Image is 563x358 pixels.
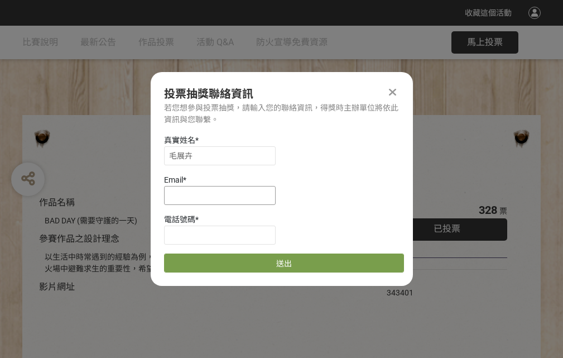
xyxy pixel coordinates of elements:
[256,37,328,47] span: 防火宣導免費資源
[196,37,234,47] span: 活動 Q&A
[164,175,183,184] span: Email
[164,254,404,273] button: 送出
[467,37,503,47] span: 馬上投票
[416,275,472,287] iframe: Facebook Share
[80,26,116,59] a: 最新公告
[451,31,518,54] button: 馬上投票
[138,37,174,47] span: 作品投票
[164,215,195,224] span: 電話號碼
[164,136,195,145] span: 真實姓名
[164,102,400,126] div: 若您想參與投票抽獎，請輸入您的聯絡資訊，得獎時主辦單位將依此資訊與您聯繫。
[22,26,58,59] a: 比賽說明
[479,203,497,217] span: 328
[45,251,353,275] div: 以生活中時常遇到的經驗為例，透過對比的方式宣傳住宅用火災警報器、家庭逃生計畫及火場中避難求生的重要性，希望透過趣味的短影音讓更多人認識到更多的防火觀念。
[256,26,328,59] a: 防火宣導免費資源
[39,281,75,292] span: 影片網址
[39,233,119,244] span: 參賽作品之設計理念
[22,37,58,47] span: 比賽說明
[434,223,460,234] span: 已投票
[45,215,353,227] div: BAD DAY (需要守護的一天)
[196,26,234,59] a: 活動 Q&A
[80,37,116,47] span: 最新公告
[164,85,400,102] div: 投票抽獎聯絡資訊
[39,197,75,208] span: 作品名稱
[138,26,174,59] a: 作品投票
[499,207,507,216] span: 票
[465,8,512,17] span: 收藏這個活動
